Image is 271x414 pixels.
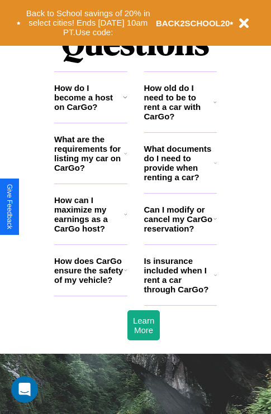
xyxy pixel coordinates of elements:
h3: How does CarGo ensure the safety of my vehicle? [54,256,124,285]
button: Learn More [127,310,160,340]
button: Back to School savings of 20% in select cities! Ends [DATE] 10am PT.Use code: [21,6,156,40]
h3: Can I modify or cancel my CarGo reservation? [144,205,213,233]
div: Give Feedback [6,184,13,229]
h3: Is insurance included when I rent a car through CarGo? [144,256,214,294]
h3: How old do I need to be to rent a car with CarGo? [144,83,214,121]
h3: What documents do I need to provide when renting a car? [144,144,215,182]
b: BACK2SCHOOL20 [156,18,230,28]
iframe: Intercom live chat [11,376,38,403]
h3: What are the requirements for listing my car on CarGo? [54,134,124,172]
h3: How do I become a host on CarGo? [54,83,123,112]
h3: How can I maximize my earnings as a CarGo host? [54,195,124,233]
